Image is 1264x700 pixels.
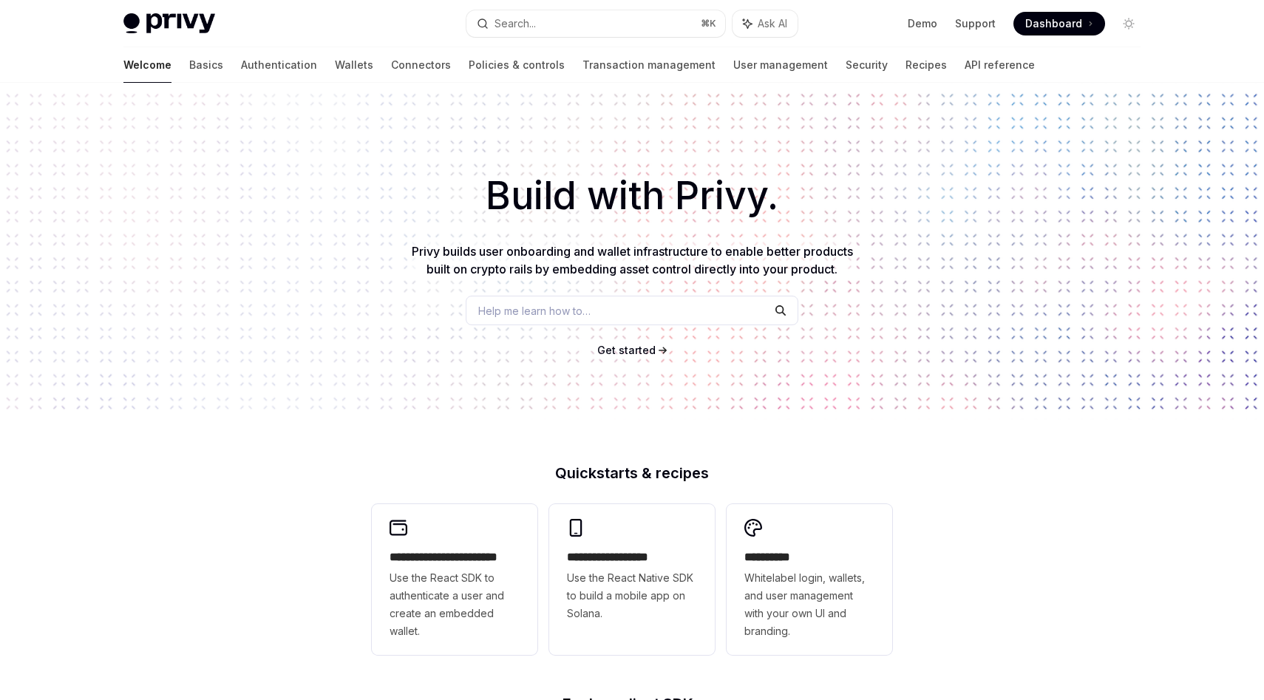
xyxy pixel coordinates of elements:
div: Search... [495,15,536,33]
span: Whitelabel login, wallets, and user management with your own UI and branding. [744,569,874,640]
span: Help me learn how to… [478,303,591,319]
span: Get started [597,344,656,356]
a: Policies & controls [469,47,565,83]
a: Authentication [241,47,317,83]
a: Demo [908,16,937,31]
a: Support [955,16,996,31]
span: Use the React Native SDK to build a mobile app on Solana. [567,569,697,622]
img: light logo [123,13,215,34]
span: Dashboard [1025,16,1082,31]
span: Privy builds user onboarding and wallet infrastructure to enable better products built on crypto ... [412,244,853,276]
a: Recipes [905,47,947,83]
a: Transaction management [582,47,716,83]
a: **** **** **** ***Use the React Native SDK to build a mobile app on Solana. [549,504,715,655]
button: Search...⌘K [466,10,725,37]
a: Basics [189,47,223,83]
a: **** *****Whitelabel login, wallets, and user management with your own UI and branding. [727,504,892,655]
h1: Build with Privy. [24,167,1240,225]
a: Security [846,47,888,83]
button: Ask AI [733,10,798,37]
a: API reference [965,47,1035,83]
h2: Quickstarts & recipes [372,466,892,480]
span: Use the React SDK to authenticate a user and create an embedded wallet. [390,569,520,640]
a: Dashboard [1013,12,1105,35]
a: Get started [597,343,656,358]
button: Toggle dark mode [1117,12,1141,35]
a: Welcome [123,47,171,83]
a: User management [733,47,828,83]
span: Ask AI [758,16,787,31]
a: Connectors [391,47,451,83]
span: ⌘ K [701,18,716,30]
a: Wallets [335,47,373,83]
